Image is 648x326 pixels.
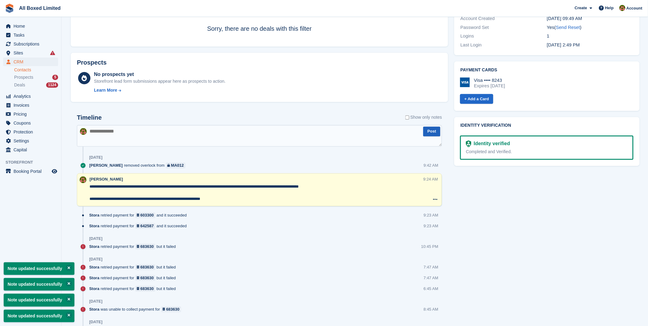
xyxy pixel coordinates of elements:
a: + Add a Card [460,94,493,104]
div: retried payment for and it succeeded [89,223,190,229]
div: 683630 [141,286,154,292]
div: 683630 [141,264,154,270]
span: Coupons [14,119,50,127]
span: Subscriptions [14,40,50,48]
div: 7:47 AM [424,264,439,270]
h2: Identity verification [460,123,633,128]
span: ( ) [555,25,582,30]
span: Protection [14,128,50,136]
div: retried payment for but it failed [89,244,179,250]
div: [DATE] [89,155,102,160]
span: Pricing [14,110,50,118]
span: Analytics [14,92,50,101]
div: [DATE] [89,257,102,262]
div: Password Set [460,24,547,31]
div: 6:45 AM [424,286,439,292]
span: Deals [14,82,25,88]
a: menu [3,101,58,109]
div: Yes [547,24,633,31]
div: Identity verified [471,140,510,148]
a: Send Reset [556,25,580,30]
div: removed overlock from [89,163,189,169]
a: menu [3,31,58,39]
a: menu [3,119,58,127]
a: All Boxed Limited [17,3,63,13]
span: Sorry, there are no deals with this filter [207,25,312,32]
div: 10:45 PM [421,244,439,250]
a: menu [3,58,58,66]
a: menu [3,40,58,48]
a: menu [3,110,58,118]
span: Prospects [14,74,33,80]
a: menu [3,22,58,30]
a: MA012 [166,163,185,169]
div: 603300 [141,213,154,218]
div: 9:42 AM [424,163,439,169]
p: Note updated successfully [4,294,74,306]
span: Stora [89,213,99,218]
div: 8:45 AM [424,307,439,312]
div: retried payment for but it failed [89,275,179,281]
img: Sharon Hawkins [80,128,87,135]
a: 683630 [135,275,155,281]
div: No prospects yet [94,71,226,78]
div: Expires [DATE] [474,83,505,89]
a: menu [3,128,58,136]
span: Storefront [6,159,61,165]
div: 1124 [46,82,58,88]
h2: Payment cards [460,68,633,73]
div: 7:47 AM [424,275,439,281]
div: Visa •••• 8243 [474,78,505,83]
div: Storefront lead form submissions appear here as prospects to action. [94,78,226,85]
span: Stora [89,286,99,292]
div: 683630 [141,244,154,250]
a: Preview store [51,168,58,175]
span: Home [14,22,50,30]
h2: Timeline [77,114,102,121]
div: 642587 [141,223,154,229]
div: Account Created [460,15,547,22]
label: Show only notes [405,114,442,121]
div: 9:23 AM [424,223,439,229]
span: Create [575,5,587,11]
span: Stora [89,307,99,312]
span: Settings [14,137,50,145]
div: retried payment for but it failed [89,286,179,292]
p: Note updated successfully [4,278,74,291]
a: Contacts [14,67,58,73]
a: 683630 [135,244,155,250]
img: stora-icon-8386f47178a22dfd0bd8f6a31ec36ba5ce8667c1dd55bd0f319d3a0aa187defe.svg [5,4,14,13]
a: 683630 [135,286,155,292]
p: Note updated successfully [4,310,74,322]
div: 9:24 AM [423,177,438,182]
a: menu [3,92,58,101]
a: 603300 [135,213,155,218]
span: Stora [89,275,99,281]
div: Logins [460,33,547,40]
span: Capital [14,145,50,154]
span: Help [605,5,614,11]
div: 9:23 AM [424,213,439,218]
div: MA012 [171,163,184,169]
div: was unable to collect payment for [89,307,184,312]
span: Invoices [14,101,50,109]
a: Deals 1124 [14,82,58,88]
h2: Prospects [77,59,107,66]
span: [PERSON_NAME] [89,177,123,182]
div: retried payment for but it failed [89,264,179,270]
div: 683630 [166,307,179,312]
div: 683630 [141,275,154,281]
a: Learn More [94,87,226,93]
span: Stora [89,264,99,270]
div: 1 [547,33,633,40]
div: [DATE] [89,320,102,325]
div: Learn More [94,87,117,93]
a: menu [3,137,58,145]
p: Note updated successfully [4,262,74,275]
img: Sharon Hawkins [619,5,626,11]
span: Stora [89,223,99,229]
a: menu [3,145,58,154]
span: Account [626,5,642,11]
div: Last Login [460,42,547,49]
div: Completed and Verified. [466,149,627,155]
